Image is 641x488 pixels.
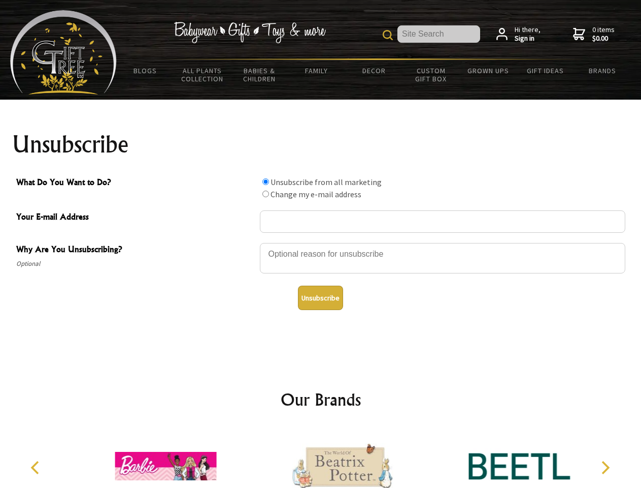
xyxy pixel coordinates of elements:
button: Previous [25,456,48,479]
span: Hi there, [515,25,541,43]
img: Babyware - Gifts - Toys and more... [10,10,117,95]
a: Decor [345,60,402,81]
label: Unsubscribe from all marketing [271,177,382,187]
button: Next [594,456,616,479]
strong: $0.00 [592,34,615,43]
a: Brands [574,60,631,81]
img: Babywear - Gifts - Toys & more [174,22,326,43]
strong: Sign in [515,34,541,43]
img: product search [383,30,393,40]
h2: Our Brands [20,387,621,412]
span: Your E-mail Address [16,210,255,225]
label: Change my e-mail address [271,189,361,199]
button: Unsubscribe [298,286,343,310]
a: Babies & Children [231,60,288,89]
a: Gift Ideas [517,60,574,81]
textarea: Why Are You Unsubscribing? [260,243,625,273]
a: BLOGS [117,60,174,81]
span: Optional [16,258,255,270]
input: What Do You Want to Do? [262,178,269,185]
span: 0 items [592,25,615,43]
input: Site Search [397,25,480,43]
a: Custom Gift Box [402,60,460,89]
span: What Do You Want to Do? [16,176,255,191]
a: Hi there,Sign in [496,25,541,43]
a: Family [288,60,346,81]
input: Your E-mail Address [260,210,625,233]
a: Grown Ups [459,60,517,81]
h1: Unsubscribe [12,132,629,157]
a: All Plants Collection [174,60,231,89]
input: What Do You Want to Do? [262,191,269,197]
span: Why Are You Unsubscribing? [16,243,255,258]
a: 0 items$0.00 [573,25,615,43]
